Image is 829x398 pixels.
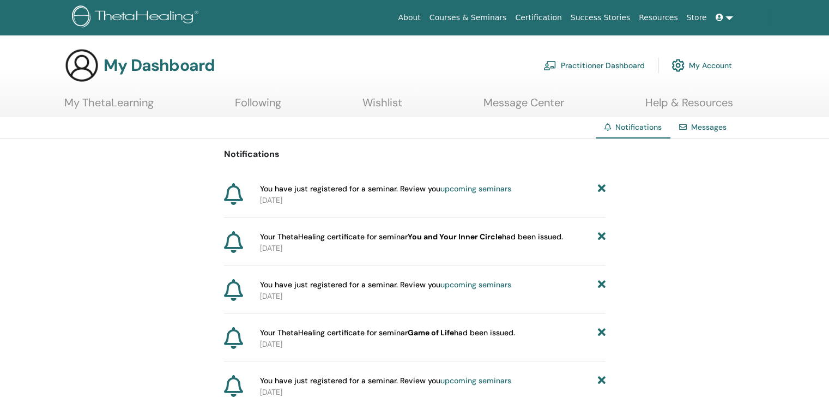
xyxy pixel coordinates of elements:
[260,291,606,302] p: [DATE]
[511,8,566,28] a: Certification
[72,5,202,30] img: logo.png
[104,56,215,75] h3: My Dashboard
[260,195,606,206] p: [DATE]
[691,122,727,132] a: Messages
[543,53,645,77] a: Practitioner Dashboard
[260,387,606,398] p: [DATE]
[64,96,154,117] a: My ThetaLearning
[566,8,634,28] a: Success Stories
[260,243,606,254] p: [DATE]
[682,8,711,28] a: Store
[260,327,515,339] span: Your ThetaHealing certificate for seminar had been issued.
[671,53,732,77] a: My Account
[408,328,454,337] b: Game of Life
[440,376,511,385] a: upcoming seminars
[362,96,402,117] a: Wishlist
[260,183,511,195] span: You have just registered for a seminar. Review you
[543,61,556,70] img: chalkboard-teacher.svg
[224,148,606,161] p: Notifications
[671,56,685,75] img: cog.svg
[260,231,563,243] span: Your ThetaHealing certificate for seminar had been issued.
[260,279,511,291] span: You have just registered for a seminar. Review you
[615,122,662,132] span: Notifications
[440,184,511,194] a: upcoming seminars
[260,375,511,387] span: You have just registered for a seminar. Review you
[394,8,425,28] a: About
[235,96,281,117] a: Following
[645,96,733,117] a: Help & Resources
[260,339,606,350] p: [DATE]
[483,96,564,117] a: Message Center
[425,8,511,28] a: Courses & Seminars
[64,48,99,83] img: generic-user-icon.jpg
[408,232,502,242] b: You and Your Inner Circle
[440,280,511,290] a: upcoming seminars
[634,8,682,28] a: Resources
